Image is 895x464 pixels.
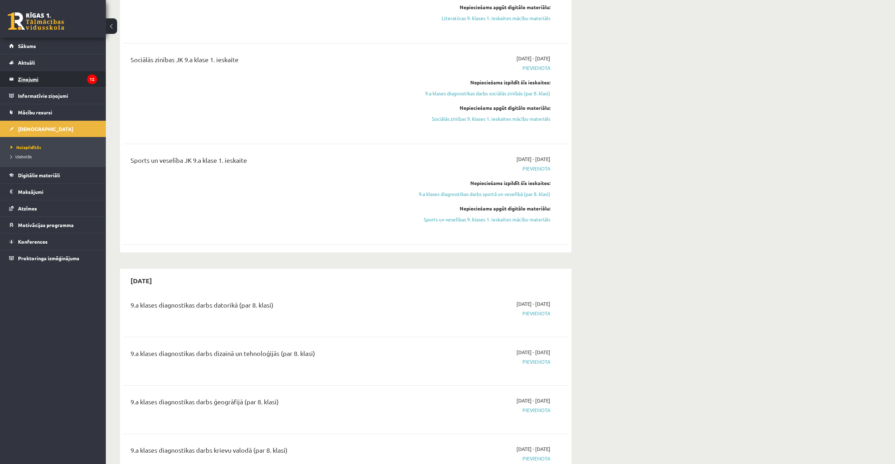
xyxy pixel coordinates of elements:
[417,179,550,187] div: Nepieciešams izpildīt šīs ieskaites:
[11,154,32,159] span: Izlabotās
[11,144,99,150] a: Neizpildītās
[9,88,97,104] a: Informatīvie ziņojumi
[18,59,35,66] span: Aktuāli
[131,155,407,168] div: Sports un veselība JK 9.a klase 1. ieskaite
[516,397,550,404] span: [DATE] - [DATE]
[417,216,550,223] a: Sports un veselības 9. klases 1. ieskaites mācību materiāls
[417,4,550,11] div: Nepieciešams apgūt digitālo materiālu:
[8,12,64,30] a: Rīgas 1. Tālmācības vidusskola
[131,397,407,410] div: 9.a klases diagnostikas darbs ģeogrāfijā (par 8. klasi)
[417,64,550,72] span: Pievienota
[18,126,73,132] span: [DEMOGRAPHIC_DATA]
[417,455,550,462] span: Pievienota
[9,167,97,183] a: Digitālie materiāli
[417,205,550,212] div: Nepieciešams apgūt digitālo materiālu:
[516,300,550,308] span: [DATE] - [DATE]
[131,445,407,458] div: 9.a klases diagnostikas darbs krievu valodā (par 8. klasi)
[18,255,79,261] span: Proktoringa izmēģinājums
[417,115,550,123] a: Sociālās zinības 9. klases 1. ieskaites mācību materiāls
[9,184,97,200] a: Maksājumi
[9,121,97,137] a: [DEMOGRAPHIC_DATA]
[9,200,97,216] a: Atzīmes
[417,14,550,22] a: Literatūras 9. klases 1. ieskaites mācību materiāls
[516,445,550,453] span: [DATE] - [DATE]
[417,310,550,317] span: Pievienota
[417,90,550,97] a: 9.a klases diagnostikas darbs sociālās zinībās (par 8. klasi)
[18,205,37,212] span: Atzīmes
[417,104,550,112] div: Nepieciešams apgūt digitālo materiālu:
[18,172,60,178] span: Digitālie materiāli
[9,38,97,54] a: Sākums
[18,184,97,200] legend: Maksājumi
[131,349,407,362] div: 9.a klases diagnostikas darbs dizainā un tehnoloģijās (par 8. klasi)
[516,349,550,356] span: [DATE] - [DATE]
[417,190,550,198] a: 9.a klases diagnostikas darbs sportā un veselībā (par 8. klasi)
[9,250,97,266] a: Proktoringa izmēģinājums
[9,54,97,71] a: Aktuāli
[18,222,74,228] span: Motivācijas programma
[11,153,99,160] a: Izlabotās
[131,300,407,313] div: 9.a klases diagnostikas darbs datorikā (par 8. klasi)
[9,104,97,120] a: Mācību resursi
[417,358,550,365] span: Pievienota
[18,109,52,115] span: Mācību resursi
[131,55,407,68] div: Sociālās zinības JK 9.a klase 1. ieskaite
[9,217,97,233] a: Motivācijas programma
[516,155,550,163] span: [DATE] - [DATE]
[18,88,97,104] legend: Informatīvie ziņojumi
[9,71,97,87] a: Ziņojumi12
[516,55,550,62] span: [DATE] - [DATE]
[417,79,550,86] div: Nepieciešams izpildīt šīs ieskaites:
[11,144,41,150] span: Neizpildītās
[417,165,550,172] span: Pievienota
[18,71,97,87] legend: Ziņojumi
[18,238,48,245] span: Konferences
[9,233,97,250] a: Konferences
[87,75,97,84] i: 12
[123,272,159,289] h2: [DATE]
[18,43,36,49] span: Sākums
[417,406,550,414] span: Pievienota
